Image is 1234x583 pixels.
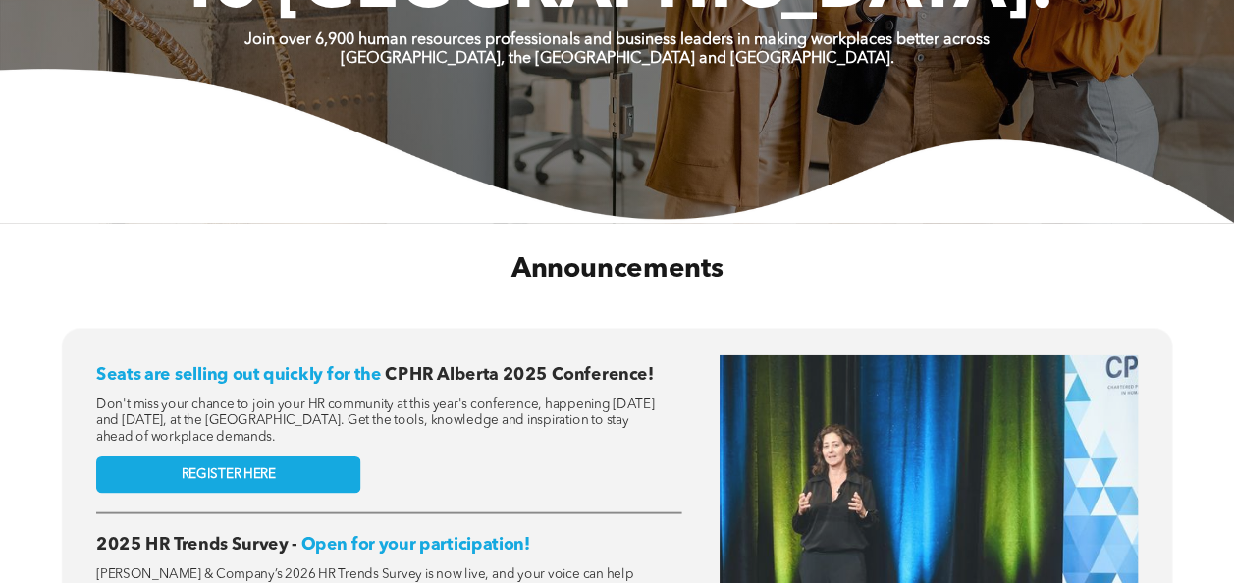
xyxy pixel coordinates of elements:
[385,366,653,383] span: CPHR Alberta 2025 Conference!
[510,255,723,283] span: Announcements
[244,32,990,48] strong: Join over 6,900 human resources professionals and business leaders in making workplaces better ac...
[96,397,655,443] span: Don't miss your chance to join your HR community at this year's conference, happening [DATE] and ...
[182,466,276,482] span: REGISTER HERE
[341,51,894,67] strong: [GEOGRAPHIC_DATA], the [GEOGRAPHIC_DATA] and [GEOGRAPHIC_DATA].
[96,455,360,493] a: REGISTER HERE
[96,536,297,553] span: 2025 HR Trends Survey -
[96,366,382,383] span: Seats are selling out quickly for the
[301,536,530,553] span: Open for your participation!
